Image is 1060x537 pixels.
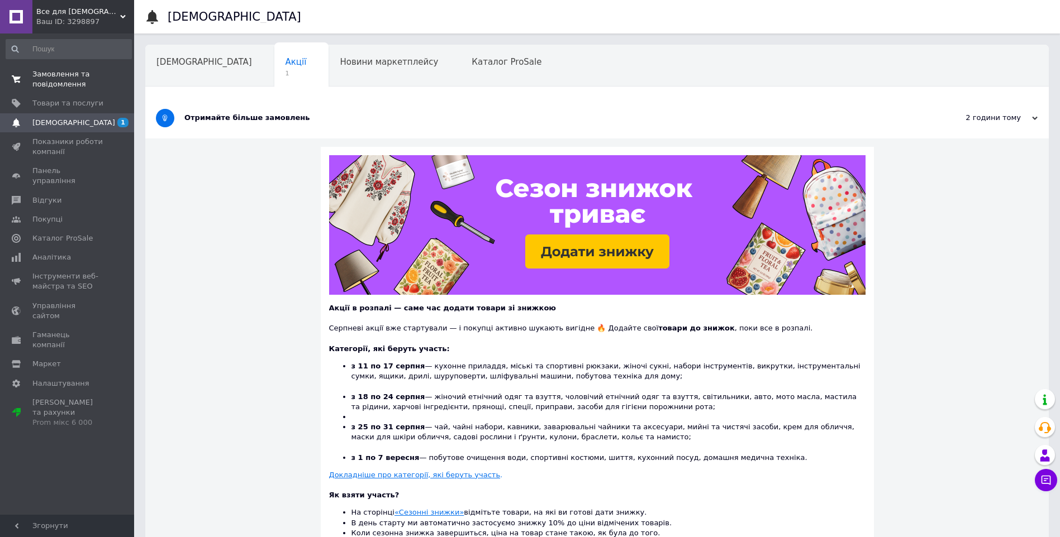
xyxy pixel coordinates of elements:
[329,344,450,353] b: Категорії, які беруть участь:
[32,137,103,157] span: Показники роботи компанії
[168,10,301,23] h1: [DEMOGRAPHIC_DATA]
[351,507,866,517] li: На сторінці відмітьте товари, на які ви готові дати знижку.
[184,113,926,123] div: Отримайте більше замовлень
[32,301,103,321] span: Управління сайтом
[329,304,556,312] b: Акції в розпалі — саме час додати товари зі знижкою
[32,252,71,262] span: Аналітика
[351,518,866,528] li: В день старту ми автоматично застосуємо знижку 10% до ціни відмічених товарів.
[351,423,425,431] b: з 25 по 31 серпня
[472,57,541,67] span: Каталог ProSale
[32,69,103,89] span: Замовлення та повідомлення
[6,39,132,59] input: Пошук
[286,69,307,78] span: 1
[36,7,120,17] span: Все для шиття
[32,214,63,224] span: Покупці
[32,359,61,369] span: Маркет
[351,392,425,401] b: з 18 по 24 серпня
[351,362,425,370] b: з 11 по 17 серпня
[351,453,420,462] b: з 1 по 7 вересня
[1035,469,1057,491] button: Чат з покупцем
[156,57,252,67] span: [DEMOGRAPHIC_DATA]
[32,195,61,205] span: Відгуки
[329,491,400,499] b: Як взяти участь?
[329,313,866,333] div: Серпневі акції вже стартували — і покупці активно шукають вигідне 🔥 Додайте свої , поки все в роз...
[32,330,103,350] span: Гаманець компанії
[32,233,93,243] span: Каталог ProSale
[329,471,503,479] a: Докладніше про категорії, які беруть участь.
[117,118,129,127] span: 1
[36,17,134,27] div: Ваш ID: 3298897
[32,118,115,128] span: [DEMOGRAPHIC_DATA]
[32,397,103,428] span: [PERSON_NAME] та рахунки
[926,113,1038,123] div: 2 години тому
[32,378,89,389] span: Налаштування
[658,324,735,332] b: товари до знижок
[351,422,866,453] li: — чай, чайні набори, кавники, заварювальні чайники та аксесуари, мийні та чистячі засоби, крем дл...
[351,361,866,392] li: — кухонне приладдя, міські та спортивні рюкзаки, жіночі сукні, набори інструментів, викрутки, інс...
[286,57,307,67] span: Акції
[340,57,438,67] span: Новини маркетплейсу
[329,471,501,479] u: Докладніше про категорії, які беруть участь
[351,453,866,463] li: — побутове очищення води, спортивні костюми, шиття, кухонний посуд, домашня медична техніка.
[32,166,103,186] span: Панель управління
[394,508,464,516] a: «Сезонні знижки»
[32,418,103,428] div: Prom мікс 6 000
[351,392,866,412] li: — жіночий етнічний одяг та взуття, чоловічий етнічний одяг та взуття, світильники, авто, мото мас...
[32,271,103,291] span: Інструменти веб-майстра та SEO
[32,98,103,108] span: Товари та послуги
